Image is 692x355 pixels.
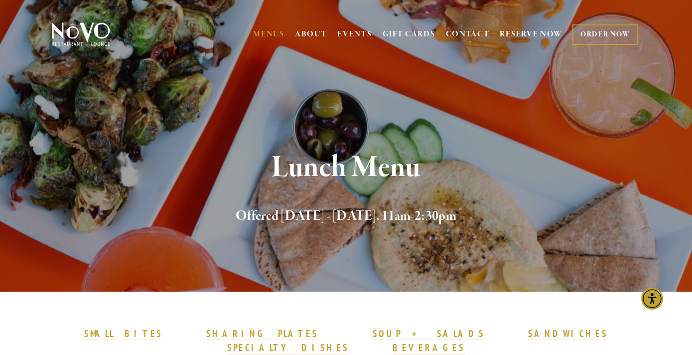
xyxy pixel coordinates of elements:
[446,25,490,44] a: CONTACT
[84,328,162,341] a: SMALL BITES
[50,22,112,47] img: Novo Restaurant &amp; Lounge
[373,328,484,341] a: SOUP + SALADS
[227,342,349,354] strong: SPECIALTY DISHES
[206,328,318,341] a: SHARING PLATES
[383,25,435,44] a: GIFT CARDS
[68,206,625,227] h2: Offered [DATE] - [DATE], 11am-2:30pm
[227,342,349,355] a: SPECIALTY DISHES
[337,29,372,39] a: EVENTS
[295,29,327,39] a: ABOUT
[393,342,465,354] strong: BEVERAGES
[206,328,318,340] strong: SHARING PLATES
[373,328,484,340] strong: SOUP + SALADS
[84,328,162,340] strong: SMALL BITES
[528,328,608,340] strong: SANDWICHES
[68,152,625,184] h1: Lunch Menu
[500,25,562,44] a: RESERVE NOW
[393,342,465,355] a: BEVERAGES
[528,328,608,341] a: SANDWICHES
[253,29,284,39] a: MENUS
[641,288,663,310] div: Accessibility Menu
[572,24,638,45] a: ORDER NOW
